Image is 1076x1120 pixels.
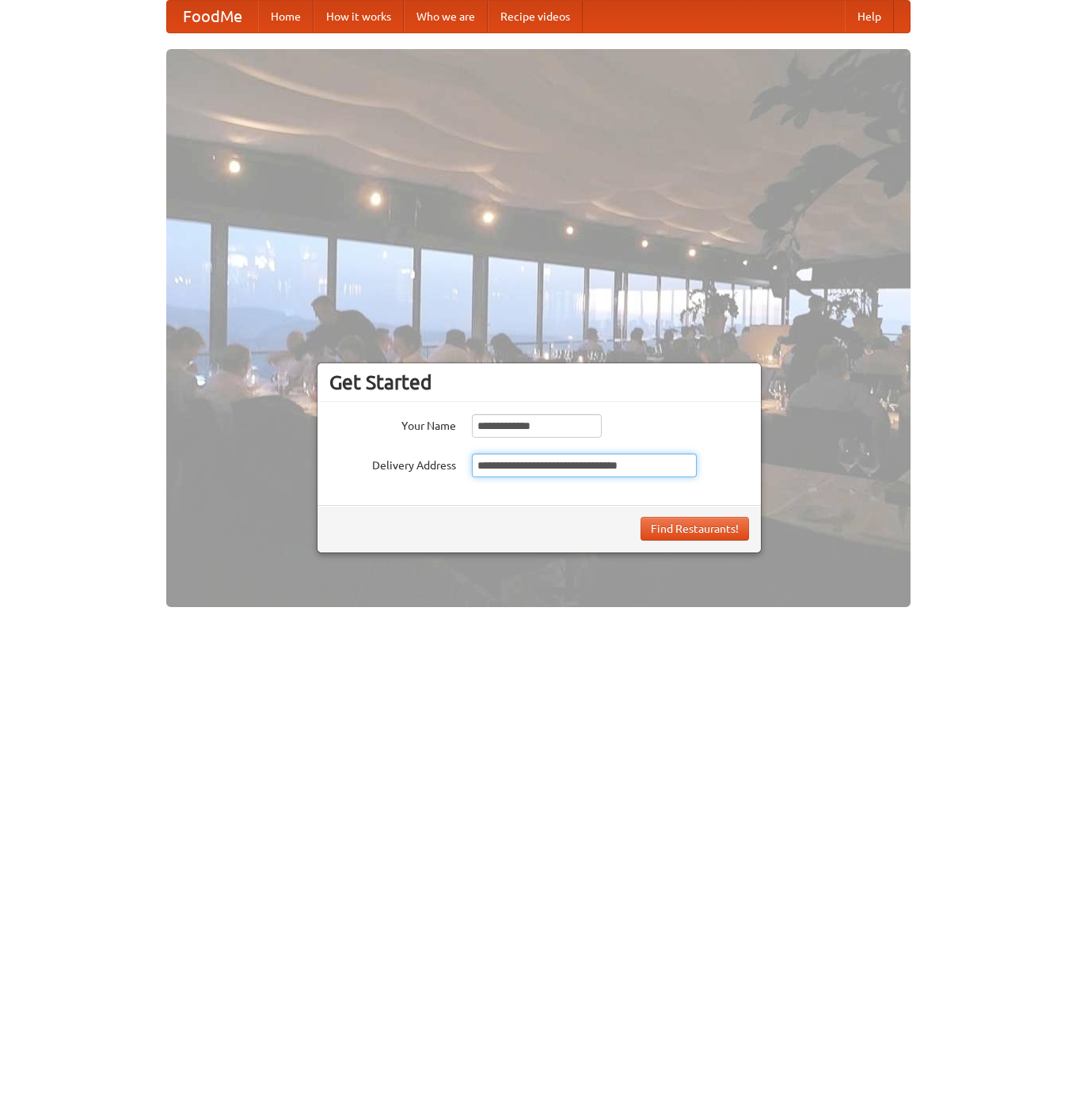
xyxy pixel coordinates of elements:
a: Help [845,1,894,32]
a: FoodMe [167,1,258,32]
label: Delivery Address [329,454,456,473]
a: Who we are [404,1,488,32]
a: Recipe videos [488,1,583,32]
label: Your Name [329,414,456,434]
a: Home [258,1,314,32]
h3: Get Started [329,370,749,394]
a: How it works [314,1,404,32]
button: Find Restaurants! [641,517,749,541]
